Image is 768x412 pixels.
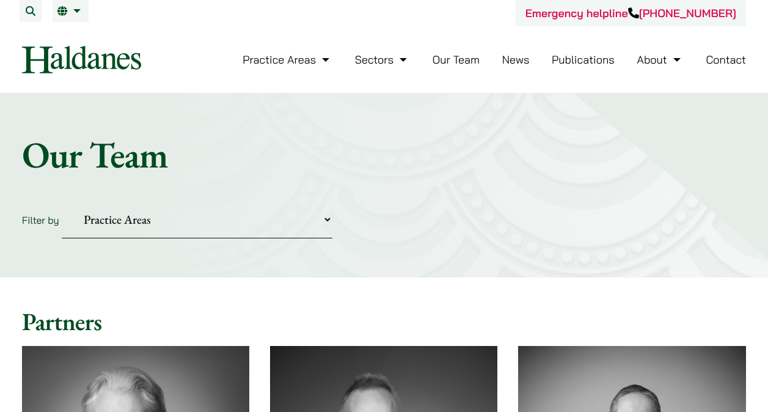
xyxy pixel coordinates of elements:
[706,53,746,67] a: Contact
[243,53,332,67] a: Practice Areas
[552,53,615,67] a: Publications
[355,53,410,67] a: Sectors
[22,214,59,226] label: Filter by
[525,6,736,20] a: Emergency helpline[PHONE_NUMBER]
[637,53,683,67] a: About
[22,133,746,177] h1: Our Team
[22,46,141,73] img: Logo of Haldanes
[57,6,84,16] a: EN
[502,53,530,67] a: News
[22,307,746,336] h2: Partners
[433,53,480,67] a: Our Team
